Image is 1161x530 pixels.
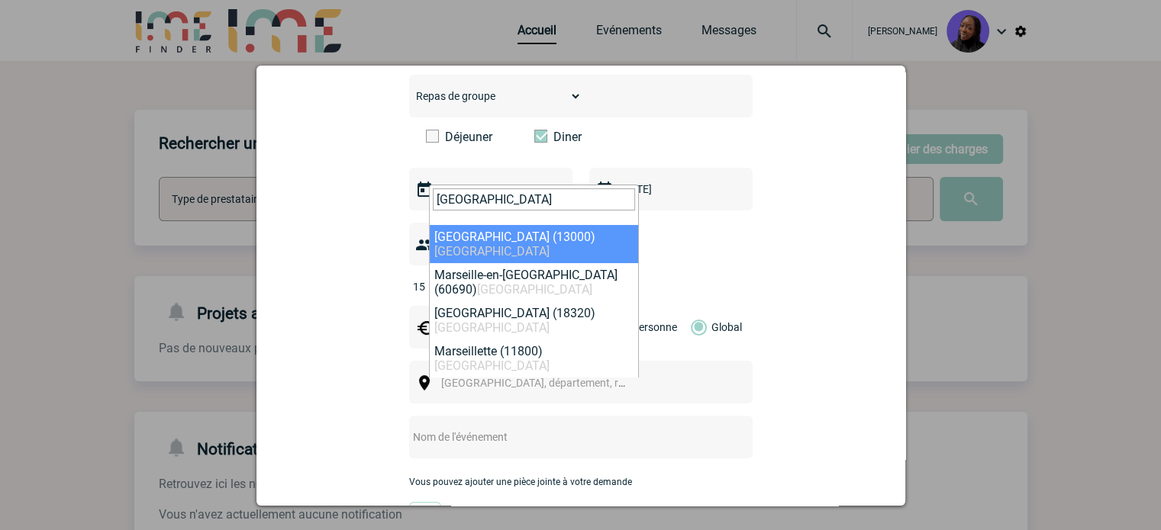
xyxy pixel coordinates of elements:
[409,477,753,487] p: Vous pouvez ajouter une pièce jointe à votre demande
[409,427,712,447] input: Nom de l'événement
[534,130,622,144] label: Diner
[409,277,553,297] input: Nombre de participants
[434,320,550,335] span: [GEOGRAPHIC_DATA]
[426,130,514,144] label: Déjeuner
[434,358,550,373] span: [GEOGRAPHIC_DATA]
[430,263,638,301] li: Marseille-en-[GEOGRAPHIC_DATA] (60690)
[430,225,638,263] li: [GEOGRAPHIC_DATA] (13000)
[434,244,550,259] span: [GEOGRAPHIC_DATA]
[617,179,722,199] input: Date de fin
[691,306,701,349] label: Global
[430,301,638,339] li: [GEOGRAPHIC_DATA] (18320)
[441,377,653,389] span: [GEOGRAPHIC_DATA], département, région...
[430,339,638,377] li: Marseillette (11800)
[437,179,542,199] input: Date de début
[477,282,592,297] span: [GEOGRAPHIC_DATA]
